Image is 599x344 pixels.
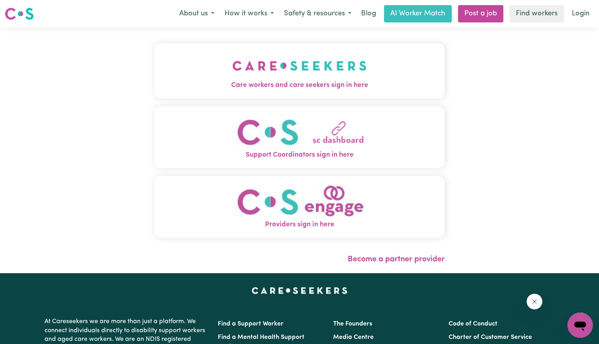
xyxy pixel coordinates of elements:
a: Charter of Customer Service [449,334,532,340]
button: Safety & resources [279,6,356,22]
button: About us [174,6,219,22]
a: AI Worker Match [384,5,452,22]
button: How it works [219,6,279,22]
button: Providers sign in here [154,176,445,238]
a: Post a job [458,5,503,22]
img: Careseekers logo [5,7,34,21]
a: Media Centre [333,334,374,340]
a: Blog [356,5,381,22]
span: Need any help? [5,6,48,12]
span: Support Coordinators sign in here [154,150,445,160]
span: Providers sign in here [154,220,445,230]
a: Code of Conduct [449,321,497,327]
a: Careseekers home page [252,287,347,294]
a: Login [567,5,594,22]
iframe: Close message [527,294,542,309]
a: Become a partner provider [348,255,445,263]
a: The Founders [333,321,372,327]
a: Find workers [510,5,564,22]
a: Find a Support Worker [218,321,284,327]
a: Careseekers logo [5,5,34,23]
button: Care workers and care seekers sign in here [154,43,445,98]
button: Support Coordinators sign in here [154,106,445,168]
span: Care workers and care seekers sign in here [154,80,445,91]
iframe: Button to launch messaging window [567,313,593,338]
